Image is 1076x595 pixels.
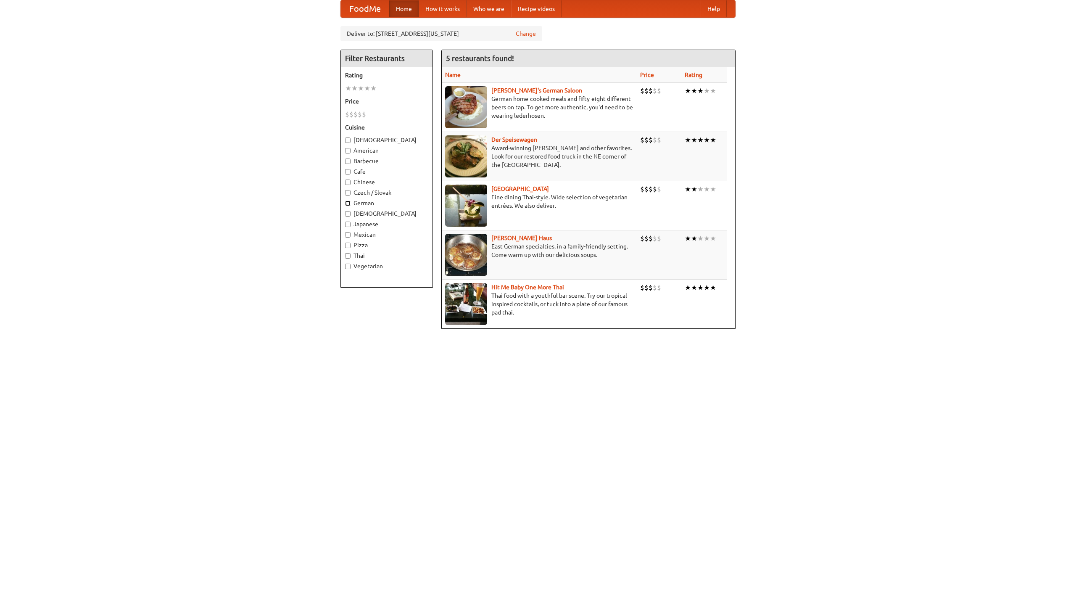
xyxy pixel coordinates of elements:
h4: Filter Restaurants [341,50,433,67]
h5: Price [345,97,428,106]
a: Rating [685,71,702,78]
li: $ [649,234,653,243]
img: kohlhaus.jpg [445,234,487,276]
li: ★ [370,84,377,93]
label: Pizza [345,241,428,249]
a: Home [389,0,419,17]
a: Who we are [467,0,511,17]
li: ★ [685,234,691,243]
li: $ [644,135,649,145]
li: $ [657,283,661,292]
input: Barbecue [345,159,351,164]
li: $ [640,135,644,145]
li: $ [657,185,661,194]
a: How it works [419,0,467,17]
li: $ [657,135,661,145]
input: Japanese [345,222,351,227]
label: Czech / Slovak [345,188,428,197]
li: ★ [710,283,716,292]
li: ★ [710,135,716,145]
li: ★ [697,135,704,145]
li: ★ [685,185,691,194]
li: ★ [364,84,370,93]
a: FoodMe [341,0,389,17]
input: [DEMOGRAPHIC_DATA] [345,211,351,217]
li: $ [653,234,657,243]
p: East German specialties, in a family-friendly setting. Come warm up with our delicious soups. [445,242,633,259]
li: ★ [704,86,710,95]
h5: Cuisine [345,123,428,132]
li: ★ [685,135,691,145]
input: Czech / Slovak [345,190,351,196]
li: ★ [704,283,710,292]
a: Name [445,71,461,78]
p: Thai food with a youthful bar scene. Try our tropical inspired cocktails, or tuck into a plate of... [445,291,633,317]
li: ★ [697,86,704,95]
label: Chinese [345,178,428,186]
li: ★ [691,185,697,194]
li: ★ [697,234,704,243]
li: $ [345,110,349,119]
li: ★ [704,185,710,194]
a: Der Speisewagen [491,136,537,143]
li: $ [649,86,653,95]
li: $ [644,283,649,292]
li: $ [358,110,362,119]
p: Fine dining Thai-style. Wide selection of vegetarian entrées. We also deliver. [445,193,633,210]
img: babythai.jpg [445,283,487,325]
label: Mexican [345,230,428,239]
input: Cafe [345,169,351,175]
label: Japanese [345,220,428,228]
li: $ [353,110,358,119]
li: ★ [704,234,710,243]
label: Vegetarian [345,262,428,270]
li: $ [349,110,353,119]
li: $ [644,234,649,243]
li: ★ [710,234,716,243]
label: [DEMOGRAPHIC_DATA] [345,136,428,144]
p: German home-cooked meals and fifty-eight different beers on tap. To get more authentic, you'd nee... [445,95,633,120]
label: German [345,199,428,207]
li: $ [640,185,644,194]
div: Deliver to: [STREET_ADDRESS][US_STATE] [340,26,542,41]
li: ★ [685,86,691,95]
input: American [345,148,351,153]
li: $ [640,234,644,243]
li: $ [653,135,657,145]
a: Help [701,0,727,17]
li: ★ [358,84,364,93]
li: $ [649,135,653,145]
a: [PERSON_NAME] Haus [491,235,552,241]
li: $ [657,234,661,243]
li: ★ [710,185,716,194]
li: ★ [697,185,704,194]
li: $ [640,283,644,292]
label: [DEMOGRAPHIC_DATA] [345,209,428,218]
img: satay.jpg [445,185,487,227]
label: Thai [345,251,428,260]
li: ★ [691,283,697,292]
li: $ [653,185,657,194]
input: Thai [345,253,351,259]
li: ★ [691,86,697,95]
ng-pluralize: 5 restaurants found! [446,54,514,62]
input: Pizza [345,243,351,248]
a: Recipe videos [511,0,562,17]
li: ★ [351,84,358,93]
label: Cafe [345,167,428,176]
p: Award-winning [PERSON_NAME] and other favorites. Look for our restored food truck in the NE corne... [445,144,633,169]
h5: Rating [345,71,428,79]
li: ★ [710,86,716,95]
input: Chinese [345,180,351,185]
a: [PERSON_NAME]'s German Saloon [491,87,582,94]
a: Change [516,29,536,38]
li: ★ [345,84,351,93]
li: $ [653,283,657,292]
label: Barbecue [345,157,428,165]
a: [GEOGRAPHIC_DATA] [491,185,549,192]
li: $ [657,86,661,95]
